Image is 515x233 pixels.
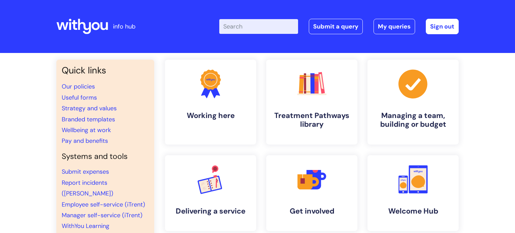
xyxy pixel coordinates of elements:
a: Manager self-service (iTrent) [62,211,142,219]
a: My queries [374,19,415,34]
h4: Working here [170,111,251,120]
h4: Managing a team, building or budget [373,111,453,129]
h4: Systems and tools [62,152,149,161]
h4: Delivering a service [170,207,251,216]
a: WithYou Learning [62,222,109,230]
a: Wellbeing at work [62,126,111,134]
h3: Quick links [62,65,149,76]
a: Pay and benefits [62,137,108,145]
a: Managing a team, building or budget [367,60,459,144]
a: Report incidents ([PERSON_NAME]) [62,179,113,197]
a: Working here [165,60,256,144]
p: info hub [113,21,135,32]
a: Useful forms [62,94,97,102]
input: Search [219,19,298,34]
div: | - [219,19,459,34]
h4: Treatment Pathways library [272,111,352,129]
a: Employee self-service (iTrent) [62,200,145,209]
a: Strategy and values [62,104,117,112]
a: Treatment Pathways library [266,60,357,144]
h4: Get involved [272,207,352,216]
a: Branded templates [62,115,115,123]
a: Get involved [266,155,357,231]
a: Welcome Hub [367,155,459,231]
a: Sign out [426,19,459,34]
a: Our policies [62,82,95,91]
a: Submit expenses [62,168,109,176]
a: Delivering a service [165,155,256,231]
h4: Welcome Hub [373,207,453,216]
a: Submit a query [309,19,363,34]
